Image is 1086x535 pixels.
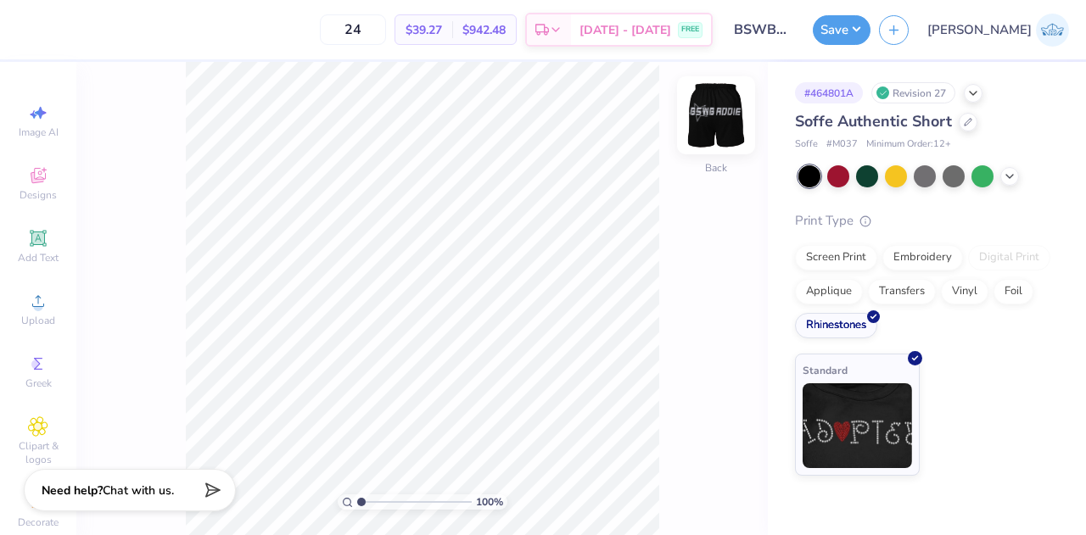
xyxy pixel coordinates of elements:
div: Print Type [795,211,1052,231]
span: Decorate [18,515,59,529]
span: Greek [25,376,52,390]
span: Upload [21,314,55,327]
span: # M037 [826,137,858,152]
span: [PERSON_NAME] [927,20,1032,40]
a: [PERSON_NAME] [927,14,1069,47]
div: Revision 27 [871,82,955,103]
span: 100 % [476,494,503,510]
span: [DATE] - [DATE] [579,21,671,39]
div: Vinyl [941,279,988,304]
img: Standard [803,383,912,468]
div: Foil [994,279,1033,304]
div: Screen Print [795,245,877,270]
span: Soffe [795,137,818,152]
span: Add Text [18,251,59,265]
img: Back [682,81,750,149]
strong: Need help? [42,482,103,499]
span: Standard [803,361,848,379]
input: Untitled Design [721,13,804,47]
span: Chat with us. [103,482,174,499]
input: – – [320,14,386,45]
div: Rhinestones [795,313,877,338]
img: Janilyn Atanacio [1036,14,1069,47]
div: Transfers [868,279,936,304]
span: Soffe Authentic Short [795,111,952,131]
div: Digital Print [968,245,1050,270]
div: Back [705,160,727,176]
span: Clipart & logos [8,439,68,466]
span: $39.27 [406,21,442,39]
span: Minimum Order: 12 + [866,137,951,152]
div: Applique [795,279,863,304]
span: Designs [20,188,57,202]
span: FREE [681,24,699,36]
button: Save [813,15,870,45]
div: # 464801A [795,82,863,103]
div: Embroidery [882,245,963,270]
span: $942.48 [462,21,506,39]
span: Image AI [19,125,59,139]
